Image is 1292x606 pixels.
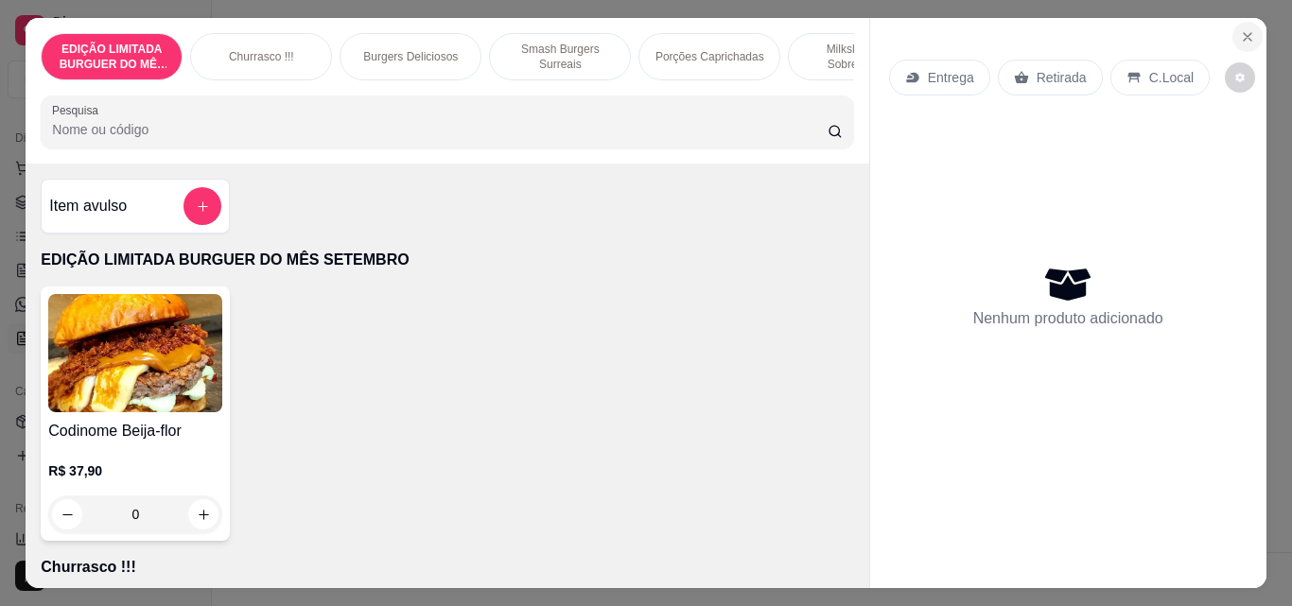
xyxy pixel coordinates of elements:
[49,195,127,217] h4: Item avulso
[1037,68,1087,87] p: Retirada
[183,187,221,225] button: add-separate-item
[973,307,1163,330] p: Nenhum produto adicionado
[1225,62,1255,93] button: decrease-product-quantity
[48,420,222,442] h4: Codinome Beija-flor
[655,49,764,64] p: Porções Caprichadas
[928,68,974,87] p: Entrega
[1232,22,1263,52] button: Close
[363,49,458,64] p: Burgers Deliciosos
[57,42,166,72] p: EDIÇÃO LIMITADA BURGUER DO MÊS SETEMBRO
[48,294,222,412] img: product-image
[229,49,294,64] p: Churrasco !!!
[804,42,914,72] p: Milkshakes e Sobremesas
[41,556,853,579] p: Churrasco !!!
[41,249,853,271] p: EDIÇÃO LIMITADA BURGUER DO MÊS SETEMBRO
[1149,68,1194,87] p: C.Local
[48,461,222,480] p: R$ 37,90
[505,42,615,72] p: Smash Burgers Surreais
[52,120,828,139] input: Pesquisa
[52,102,105,118] label: Pesquisa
